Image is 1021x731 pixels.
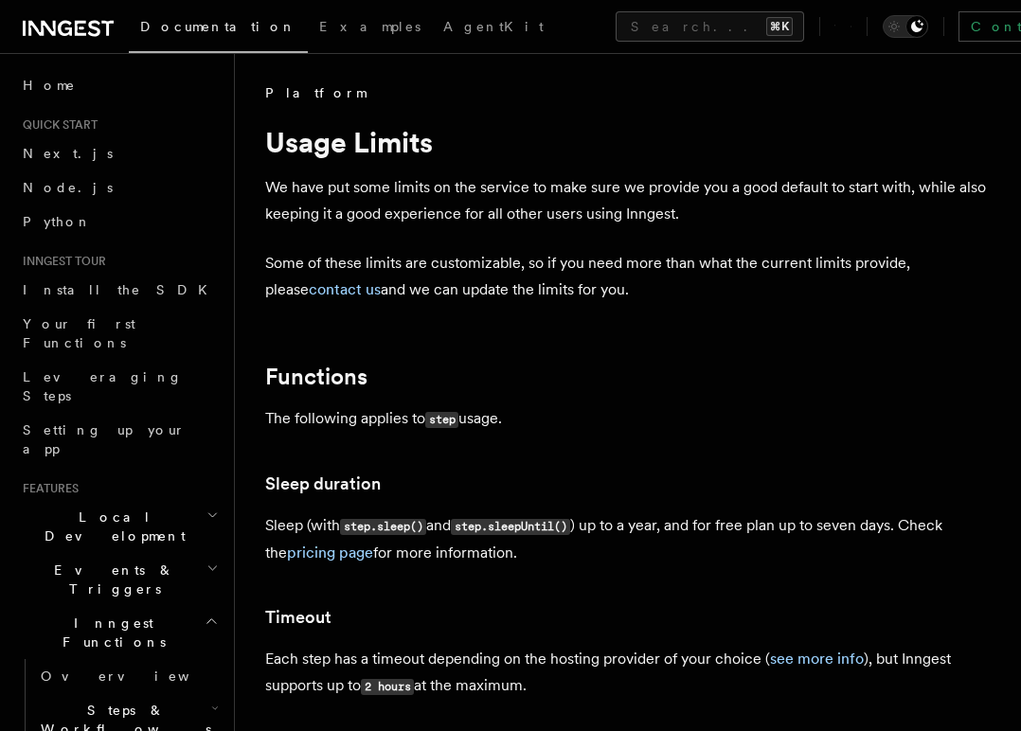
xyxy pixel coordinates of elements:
[15,500,223,553] button: Local Development
[287,544,373,562] a: pricing page
[15,117,98,133] span: Quick start
[319,19,421,34] span: Examples
[41,669,236,684] span: Overview
[883,15,928,38] button: Toggle dark mode
[265,250,991,303] p: Some of these limits are customizable, so if you need more than what the current limits provide, ...
[15,561,206,598] span: Events & Triggers
[265,364,367,390] a: Functions
[265,405,991,433] p: The following applies to usage.
[265,174,991,227] p: We have put some limits on the service to make sure we provide you a good default to start with, ...
[23,146,113,161] span: Next.js
[15,254,106,269] span: Inngest tour
[15,606,223,659] button: Inngest Functions
[770,650,864,668] a: see more info
[23,76,76,95] span: Home
[15,307,223,360] a: Your first Functions
[23,316,135,350] span: Your first Functions
[616,11,804,42] button: Search...⌘K
[140,19,296,34] span: Documentation
[340,519,426,535] code: step.sleep()
[265,125,991,159] h1: Usage Limits
[766,17,793,36] kbd: ⌘K
[23,282,219,297] span: Install the SDK
[265,83,366,102] span: Platform
[308,6,432,51] a: Examples
[443,19,544,34] span: AgentKit
[15,413,223,466] a: Setting up your app
[15,136,223,170] a: Next.js
[33,659,223,693] a: Overview
[23,422,186,456] span: Setting up your app
[15,508,206,545] span: Local Development
[15,553,223,606] button: Events & Triggers
[265,604,331,631] a: Timeout
[15,273,223,307] a: Install the SDK
[309,280,381,298] a: contact us
[432,6,555,51] a: AgentKit
[15,360,223,413] a: Leveraging Steps
[265,512,991,566] p: Sleep (with and ) up to a year, and for free plan up to seven days. Check the for more information.
[15,481,79,496] span: Features
[425,412,458,428] code: step
[23,369,183,403] span: Leveraging Steps
[265,471,381,497] a: Sleep duration
[15,170,223,205] a: Node.js
[129,6,308,53] a: Documentation
[265,646,991,700] p: Each step has a timeout depending on the hosting provider of your choice ( ), but Inngest support...
[23,180,113,195] span: Node.js
[15,68,223,102] a: Home
[451,519,570,535] code: step.sleepUntil()
[15,614,205,651] span: Inngest Functions
[23,214,92,229] span: Python
[15,205,223,239] a: Python
[361,679,414,695] code: 2 hours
